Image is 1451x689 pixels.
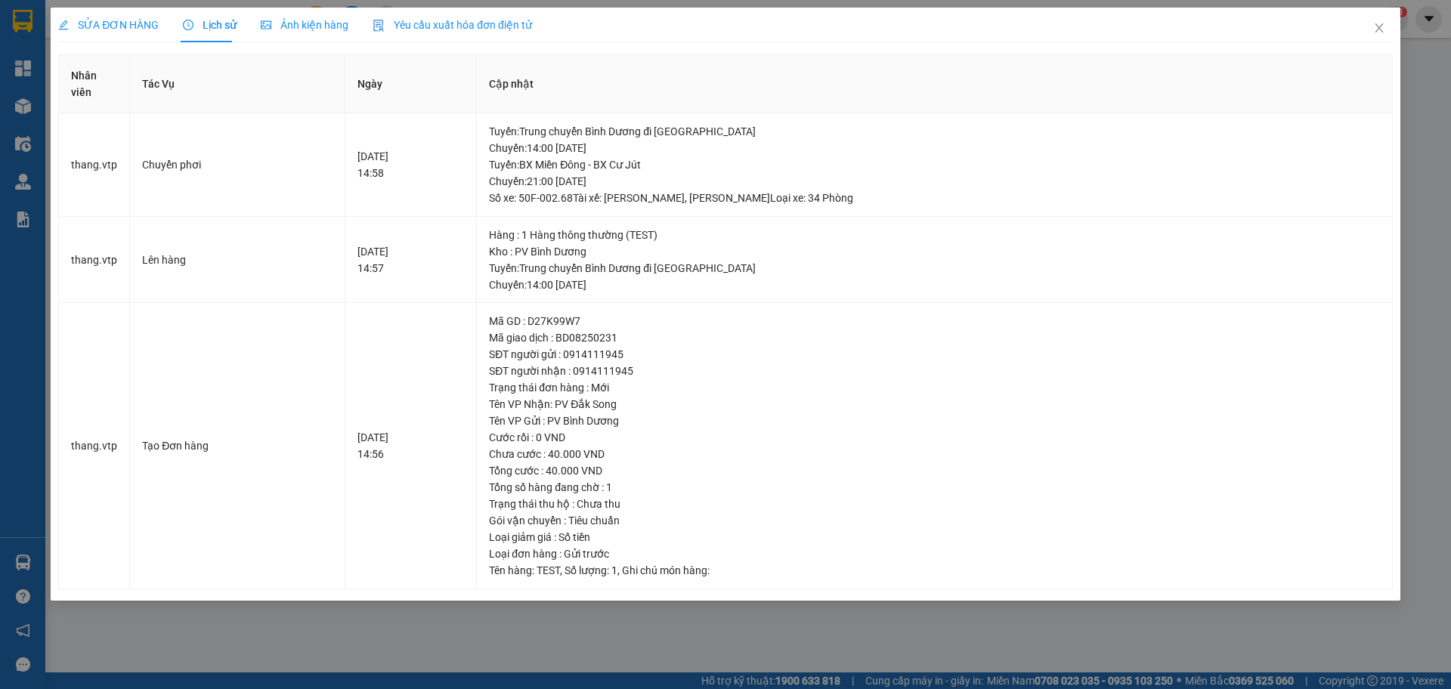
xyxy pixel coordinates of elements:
th: Tác Vụ [130,55,345,113]
div: SĐT người gửi : 0914111945 [489,346,1380,363]
div: Hàng : 1 Hàng thông thường (TEST) [489,227,1380,243]
div: Tên VP Gửi : PV Bình Dương [489,412,1380,429]
span: clock-circle [183,20,193,30]
div: Lên hàng [142,252,333,268]
td: thang.vtp [59,113,130,217]
th: Ngày [345,55,477,113]
img: icon [373,20,385,32]
div: Gói vận chuyển : Tiêu chuẩn [489,512,1380,529]
div: Chưa cước : 40.000 VND [489,446,1380,462]
span: edit [58,20,69,30]
div: Kho : PV Bình Dương [489,243,1380,260]
div: Mã giao dịch : BD08250231 [489,329,1380,346]
div: SĐT người nhận : 0914111945 [489,363,1380,379]
div: Tên VP Nhận: PV Đắk Song [489,396,1380,412]
span: picture [261,20,271,30]
div: Mã GD : D27K99W7 [489,313,1380,329]
div: Tạo Đơn hàng [142,437,333,454]
div: [DATE] 14:57 [357,243,464,277]
span: Yêu cầu xuất hóa đơn điện tử [373,19,532,31]
div: Tổng số hàng đang chờ : 1 [489,479,1380,496]
span: TEST [537,564,560,576]
div: Trạng thái thu hộ : Chưa thu [489,496,1380,512]
div: Chuyển phơi [142,156,333,173]
div: Tên hàng: , Số lượng: , Ghi chú món hàng: [489,562,1380,579]
td: thang.vtp [59,217,130,304]
div: Cước rồi : 0 VND [489,429,1380,446]
span: close [1373,22,1385,34]
div: Loại đơn hàng : Gửi trước [489,545,1380,562]
button: Close [1358,8,1400,50]
div: Tổng cước : 40.000 VND [489,462,1380,479]
div: Tuyến : Trung chuyển Bình Dương đi [GEOGRAPHIC_DATA] Chuyến: 14:00 [DATE] [489,260,1380,293]
span: 1 [611,564,617,576]
div: [DATE] 14:58 [357,148,464,181]
th: Nhân viên [59,55,130,113]
div: Tuyến : Trung chuyển Bình Dương đi [GEOGRAPHIC_DATA] Chuyến: 14:00 [DATE] [489,123,1380,156]
div: Trạng thái đơn hàng : Mới [489,379,1380,396]
span: Ảnh kiện hàng [261,19,348,31]
span: Lịch sử [183,19,237,31]
td: thang.vtp [59,303,130,589]
div: [DATE] 14:56 [357,429,464,462]
div: Tuyến : BX Miền Đông - BX Cư Jút Chuyến: 21:00 [DATE] Số xe: 50F-002.68 Tài xế: [PERSON_NAME], [P... [489,156,1380,206]
span: SỬA ĐƠN HÀNG [58,19,159,31]
th: Cập nhật [477,55,1393,113]
div: Loại giảm giá : Số tiền [489,529,1380,545]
